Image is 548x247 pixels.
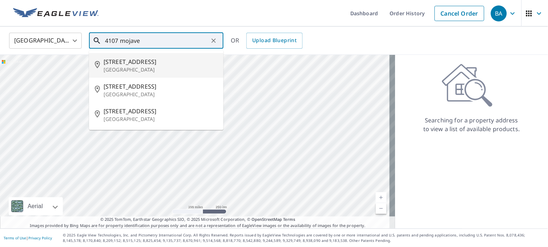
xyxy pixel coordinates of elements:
span: [STREET_ADDRESS] [104,107,218,116]
a: Cancel Order [435,6,484,21]
a: Current Level 5, Zoom In [376,192,387,203]
div: [GEOGRAPHIC_DATA] [9,31,82,51]
p: © 2025 Eagle View Technologies, Inc. and Pictometry International Corp. All Rights Reserved. Repo... [63,232,544,243]
a: Upload Blueprint [246,33,302,49]
span: [STREET_ADDRESS] [104,82,218,91]
a: Terms of Use [4,235,26,240]
a: Privacy Policy [28,235,52,240]
a: OpenStreetMap [251,216,282,222]
a: Terms [283,216,295,222]
button: Clear [209,36,219,46]
p: [GEOGRAPHIC_DATA] [104,116,218,123]
input: Search by address or latitude-longitude [105,31,209,51]
a: Current Level 5, Zoom Out [376,203,387,214]
p: [GEOGRAPHIC_DATA] [104,91,218,98]
img: EV Logo [13,8,99,19]
span: [STREET_ADDRESS] [104,57,218,66]
p: | [4,236,52,240]
div: Aerial [9,197,63,215]
p: [GEOGRAPHIC_DATA] [104,66,218,73]
div: BA [491,5,507,21]
div: Aerial [25,197,45,215]
span: Upload Blueprint [252,36,297,45]
span: © 2025 TomTom, Earthstar Geographics SIO, © 2025 Microsoft Corporation, © [100,216,295,223]
p: Searching for a property address to view a list of available products. [423,116,520,133]
div: OR [231,33,303,49]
